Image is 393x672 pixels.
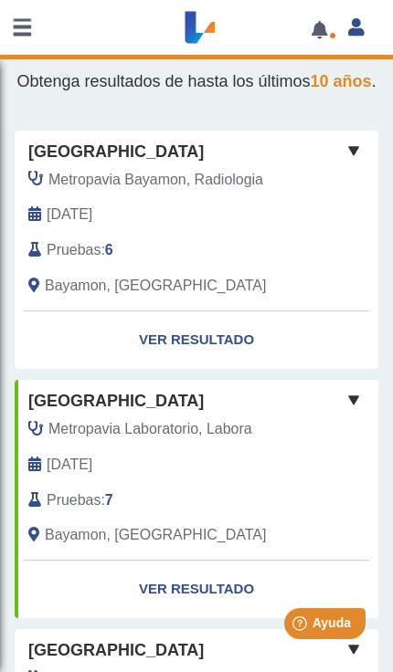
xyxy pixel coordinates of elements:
span: 2025-04-14 [47,454,92,476]
span: [GEOGRAPHIC_DATA] [28,389,204,414]
span: Pruebas [47,239,101,261]
span: [GEOGRAPHIC_DATA] [28,638,204,663]
span: Metropavia Bayamon, Radiologia [48,169,263,191]
a: Ver Resultado [15,311,378,369]
span: Bayamon, PR [45,524,266,546]
span: [GEOGRAPHIC_DATA] [28,140,204,164]
span: 2025-10-04 [47,204,92,226]
span: Pruebas [47,489,101,511]
div: : [15,239,321,261]
span: 10 años [311,72,372,90]
div: : [15,489,321,511]
span: Metropavia Laboratorio, Labora [48,418,252,440]
b: 6 [105,242,113,257]
b: 7 [105,492,113,508]
span: Obtenga resultados de hasta los últimos . [16,72,376,90]
iframe: Help widget launcher [230,601,373,652]
a: Ver Resultado [15,561,378,618]
span: Bayamon, PR [45,275,266,297]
